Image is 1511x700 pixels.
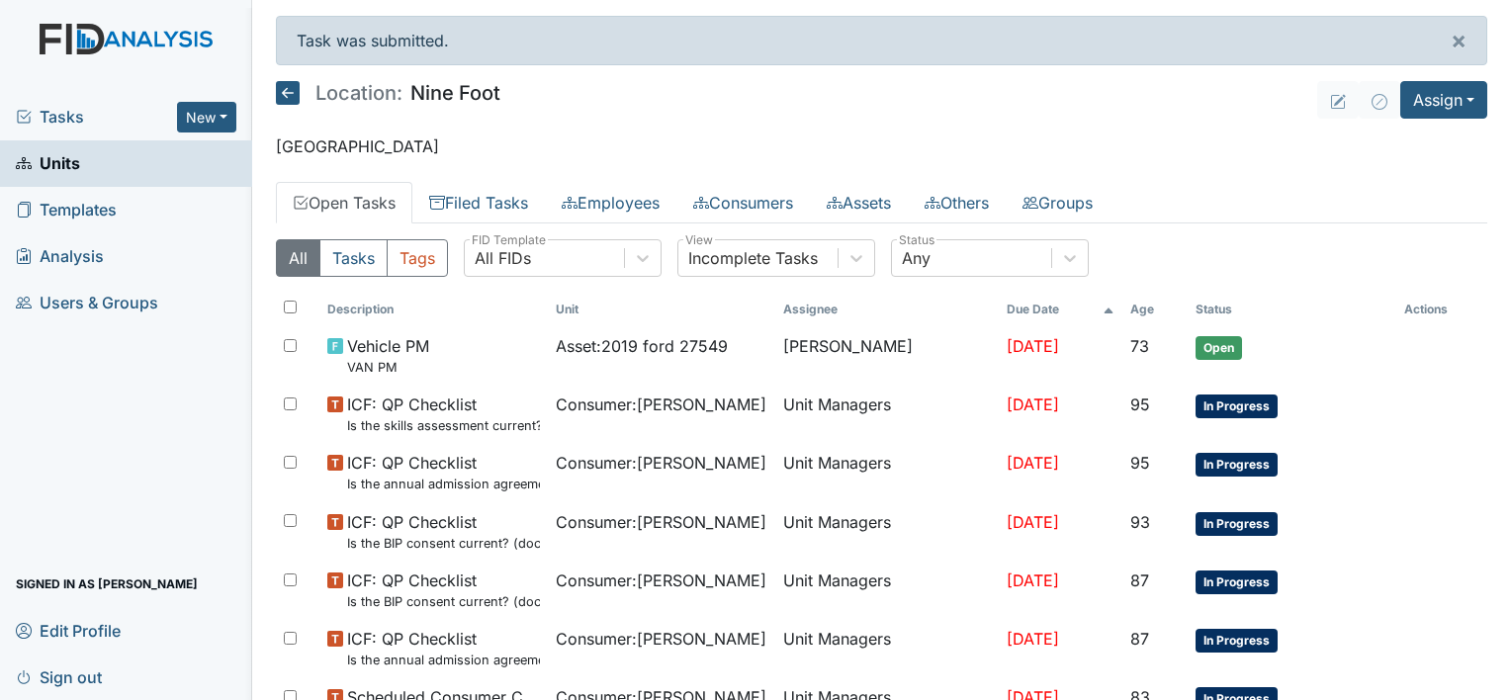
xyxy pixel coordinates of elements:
[276,81,500,105] h5: Nine Foot
[16,288,158,318] span: Users & Groups
[1451,26,1467,54] span: ×
[1130,570,1149,590] span: 87
[347,334,429,377] span: Vehicle PM VAN PM
[16,241,104,272] span: Analysis
[1130,336,1149,356] span: 73
[1196,394,1278,418] span: In Progress
[556,451,766,475] span: Consumer : [PERSON_NAME]
[556,334,728,358] span: Asset : 2019 ford 27549
[276,239,448,277] div: Type filter
[1007,336,1059,356] span: [DATE]
[1196,570,1278,594] span: In Progress
[276,239,320,277] button: All
[1130,453,1150,473] span: 95
[556,393,766,416] span: Consumer : [PERSON_NAME]
[775,326,999,385] td: [PERSON_NAME]
[1130,512,1150,532] span: 93
[1007,512,1059,532] span: [DATE]
[908,182,1006,223] a: Others
[475,246,531,270] div: All FIDs
[347,592,540,611] small: Is the BIP consent current? (document the date, BIP number in the comment section)
[556,510,766,534] span: Consumer : [PERSON_NAME]
[676,182,810,223] a: Consumers
[412,182,545,223] a: Filed Tasks
[775,619,999,677] td: Unit Managers
[810,182,908,223] a: Assets
[16,195,117,225] span: Templates
[775,293,999,326] th: Assignee
[347,475,540,493] small: Is the annual admission agreement current? (document the date in the comment section)
[319,239,388,277] button: Tasks
[688,246,818,270] div: Incomplete Tasks
[16,105,177,129] a: Tasks
[1396,293,1487,326] th: Actions
[775,502,999,561] td: Unit Managers
[16,661,102,692] span: Sign out
[1196,453,1278,477] span: In Progress
[1130,394,1150,414] span: 95
[284,301,297,313] input: Toggle All Rows Selected
[545,182,676,223] a: Employees
[16,569,198,599] span: Signed in as [PERSON_NAME]
[902,246,931,270] div: Any
[1007,570,1059,590] span: [DATE]
[16,615,121,646] span: Edit Profile
[1196,336,1242,360] span: Open
[347,416,540,435] small: Is the skills assessment current? (document the date in the comment section)
[1007,629,1059,649] span: [DATE]
[775,443,999,501] td: Unit Managers
[1007,453,1059,473] span: [DATE]
[347,627,540,669] span: ICF: QP Checklist Is the annual admission agreement current? (document the date in the comment se...
[548,293,776,326] th: Toggle SortBy
[177,102,236,132] button: New
[347,510,540,553] span: ICF: QP Checklist Is the BIP consent current? (document the date, BIP number in the comment section)
[347,651,540,669] small: Is the annual admission agreement current? (document the date in the comment section)
[1122,293,1188,326] th: Toggle SortBy
[347,534,540,553] small: Is the BIP consent current? (document the date, BIP number in the comment section)
[276,134,1487,158] p: [GEOGRAPHIC_DATA]
[1006,182,1110,223] a: Groups
[1196,512,1278,536] span: In Progress
[556,569,766,592] span: Consumer : [PERSON_NAME]
[347,451,540,493] span: ICF: QP Checklist Is the annual admission agreement current? (document the date in the comment se...
[1130,629,1149,649] span: 87
[347,393,540,435] span: ICF: QP Checklist Is the skills assessment current? (document the date in the comment section)
[315,83,402,103] span: Location:
[1007,394,1059,414] span: [DATE]
[319,293,548,326] th: Toggle SortBy
[556,627,766,651] span: Consumer : [PERSON_NAME]
[999,293,1122,326] th: Toggle SortBy
[16,148,80,179] span: Units
[775,385,999,443] td: Unit Managers
[775,561,999,619] td: Unit Managers
[276,182,412,223] a: Open Tasks
[276,16,1487,65] div: Task was submitted.
[347,358,429,377] small: VAN PM
[387,239,448,277] button: Tags
[1196,629,1278,653] span: In Progress
[1400,81,1487,119] button: Assign
[1431,17,1486,64] button: ×
[347,569,540,611] span: ICF: QP Checklist Is the BIP consent current? (document the date, BIP number in the comment section)
[1188,293,1396,326] th: Toggle SortBy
